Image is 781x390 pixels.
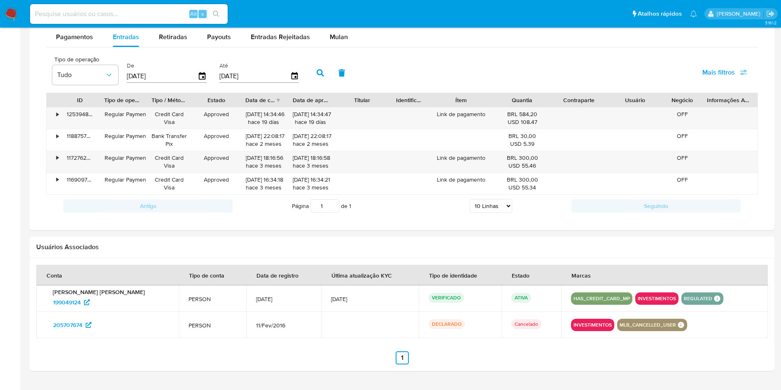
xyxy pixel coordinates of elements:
[30,9,228,19] input: Pesquise usuários ou casos...
[690,10,697,17] a: Notificações
[201,10,204,18] span: s
[207,8,224,20] button: search-icon
[766,9,775,18] a: Sair
[765,19,777,26] span: 3.161.2
[36,243,768,251] h2: Usuários Associados
[638,9,682,18] span: Atalhos rápidos
[717,10,763,18] p: magno.ferreira@mercadopago.com.br
[190,10,197,18] span: Alt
